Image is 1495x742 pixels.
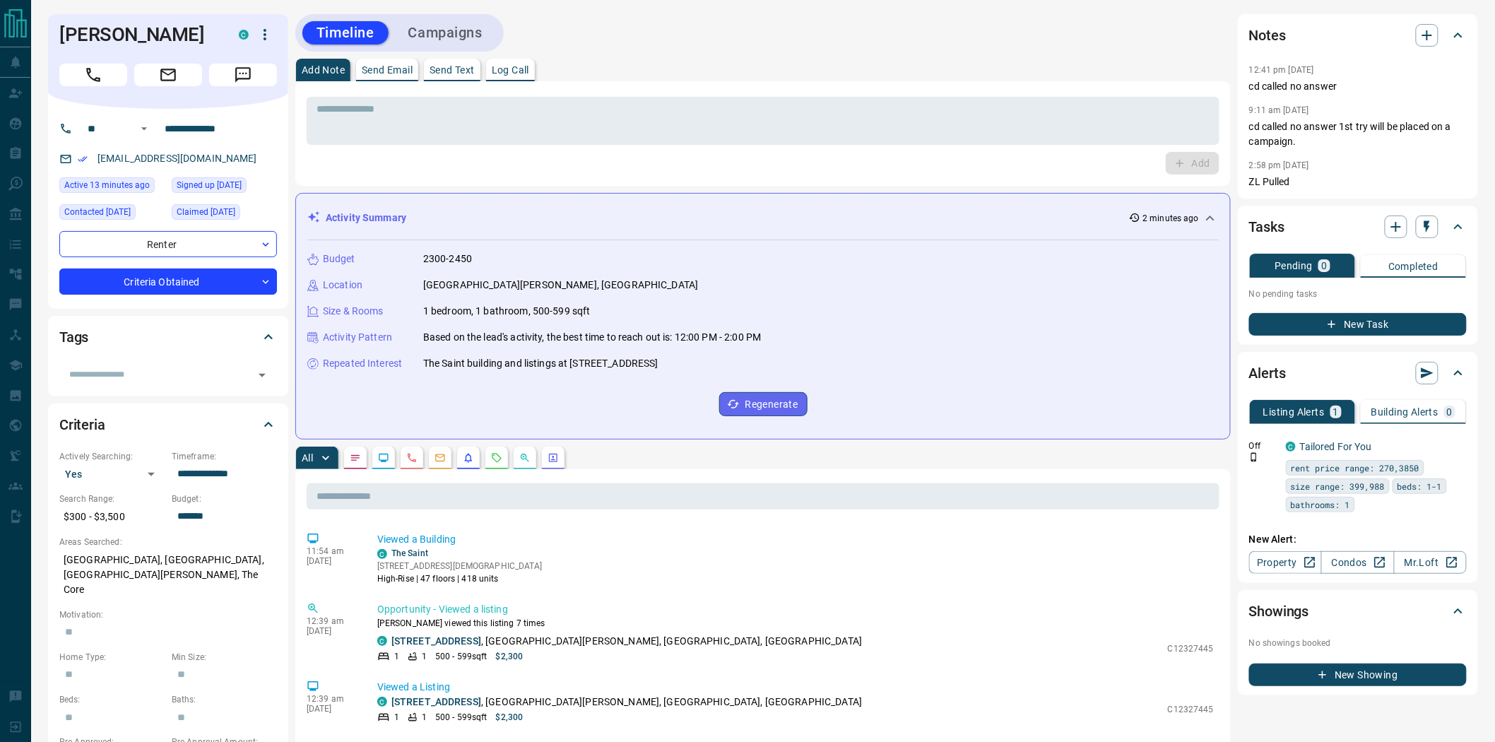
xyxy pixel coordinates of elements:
[377,549,387,559] div: condos.ca
[307,546,356,556] p: 11:54 am
[422,711,427,724] p: 1
[423,304,591,319] p: 1 bedroom, 1 bathroom, 500-599 sqft
[1249,637,1467,649] p: No showings booked
[1333,407,1339,417] p: 1
[377,560,543,572] p: [STREET_ADDRESS][DEMOGRAPHIC_DATA]
[548,452,559,464] svg: Agent Actions
[59,651,165,664] p: Home Type:
[377,697,387,707] div: condos.ca
[302,453,313,463] p: All
[59,408,277,442] div: Criteria
[59,608,277,621] p: Motivation:
[1249,65,1314,75] p: 12:41 pm [DATE]
[378,452,389,464] svg: Lead Browsing Activity
[1249,594,1467,628] div: Showings
[423,252,472,266] p: 2300-2450
[496,650,524,663] p: $2,300
[1249,119,1467,149] p: cd called no answer 1st try will be placed on a campaign.
[377,602,1214,617] p: Opportunity - Viewed a listing
[1168,703,1214,716] p: C12327445
[59,548,277,601] p: [GEOGRAPHIC_DATA], [GEOGRAPHIC_DATA], [GEOGRAPHIC_DATA][PERSON_NAME], The Core
[423,278,698,293] p: [GEOGRAPHIC_DATA][PERSON_NAME], [GEOGRAPHIC_DATA]
[719,392,808,416] button: Regenerate
[394,650,399,663] p: 1
[59,413,105,436] h2: Criteria
[307,205,1219,231] div: Activity Summary2 minutes ago
[1371,407,1438,417] p: Building Alerts
[59,463,165,485] div: Yes
[1249,452,1259,462] svg: Push Notification Only
[391,696,481,707] a: [STREET_ADDRESS]
[1249,551,1322,574] a: Property
[59,505,165,529] p: $300 - $3,500
[323,330,392,345] p: Activity Pattern
[307,556,356,566] p: [DATE]
[1249,600,1309,623] h2: Showings
[422,650,427,663] p: 1
[1249,79,1467,94] p: cd called no answer
[177,205,235,219] span: Claimed [DATE]
[1447,407,1453,417] p: 0
[406,452,418,464] svg: Calls
[326,211,406,225] p: Activity Summary
[78,154,88,164] svg: Email Verified
[423,330,761,345] p: Based on the lead's activity, the best time to reach out is: 12:00 PM - 2:00 PM
[391,695,862,709] p: , [GEOGRAPHIC_DATA][PERSON_NAME], [GEOGRAPHIC_DATA], [GEOGRAPHIC_DATA]
[172,204,277,224] div: Wed Jun 25 2025
[423,356,658,371] p: The Saint building and listings at [STREET_ADDRESS]
[491,452,502,464] svg: Requests
[394,711,399,724] p: 1
[59,536,277,548] p: Areas Searched:
[172,177,277,197] div: Wed Jun 25 2025
[1249,210,1467,244] div: Tasks
[209,64,277,86] span: Message
[59,204,165,224] div: Thu Jul 31 2025
[323,252,355,266] p: Budget
[1249,440,1277,452] p: Off
[64,205,131,219] span: Contacted [DATE]
[377,680,1214,695] p: Viewed a Listing
[307,704,356,714] p: [DATE]
[1249,283,1467,305] p: No pending tasks
[377,532,1214,547] p: Viewed a Building
[302,21,389,45] button: Timeline
[252,365,272,385] button: Open
[391,634,862,649] p: , [GEOGRAPHIC_DATA][PERSON_NAME], [GEOGRAPHIC_DATA], [GEOGRAPHIC_DATA]
[394,21,497,45] button: Campaigns
[1291,497,1350,512] span: bathrooms: 1
[59,493,165,505] p: Search Range:
[1321,261,1327,271] p: 0
[1249,356,1467,390] div: Alerts
[59,64,127,86] span: Call
[239,30,249,40] div: condos.ca
[59,177,165,197] div: Thu Aug 14 2025
[97,153,257,164] a: [EMAIL_ADDRESS][DOMAIN_NAME]
[59,450,165,463] p: Actively Searching:
[1286,442,1296,452] div: condos.ca
[1291,461,1419,475] span: rent price range: 270,3850
[377,617,1214,630] p: [PERSON_NAME] viewed this listing 7 times
[177,178,242,192] span: Signed up [DATE]
[1249,664,1467,686] button: New Showing
[134,64,202,86] span: Email
[519,452,531,464] svg: Opportunities
[377,572,543,585] p: High-Rise | 47 floors | 418 units
[307,626,356,636] p: [DATE]
[1394,551,1467,574] a: Mr.Loft
[59,231,277,257] div: Renter
[1249,532,1467,547] p: New Alert:
[136,120,153,137] button: Open
[59,269,277,295] div: Criteria Obtained
[302,65,345,75] p: Add Note
[1168,642,1214,655] p: C12327445
[435,452,446,464] svg: Emails
[492,65,529,75] p: Log Call
[172,651,277,664] p: Min Size:
[1143,212,1199,225] p: 2 minutes ago
[323,304,384,319] p: Size & Rooms
[59,23,218,46] h1: [PERSON_NAME]
[391,635,481,647] a: [STREET_ADDRESS]
[1249,216,1284,238] h2: Tasks
[172,450,277,463] p: Timeframe:
[64,178,150,192] span: Active 13 minutes ago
